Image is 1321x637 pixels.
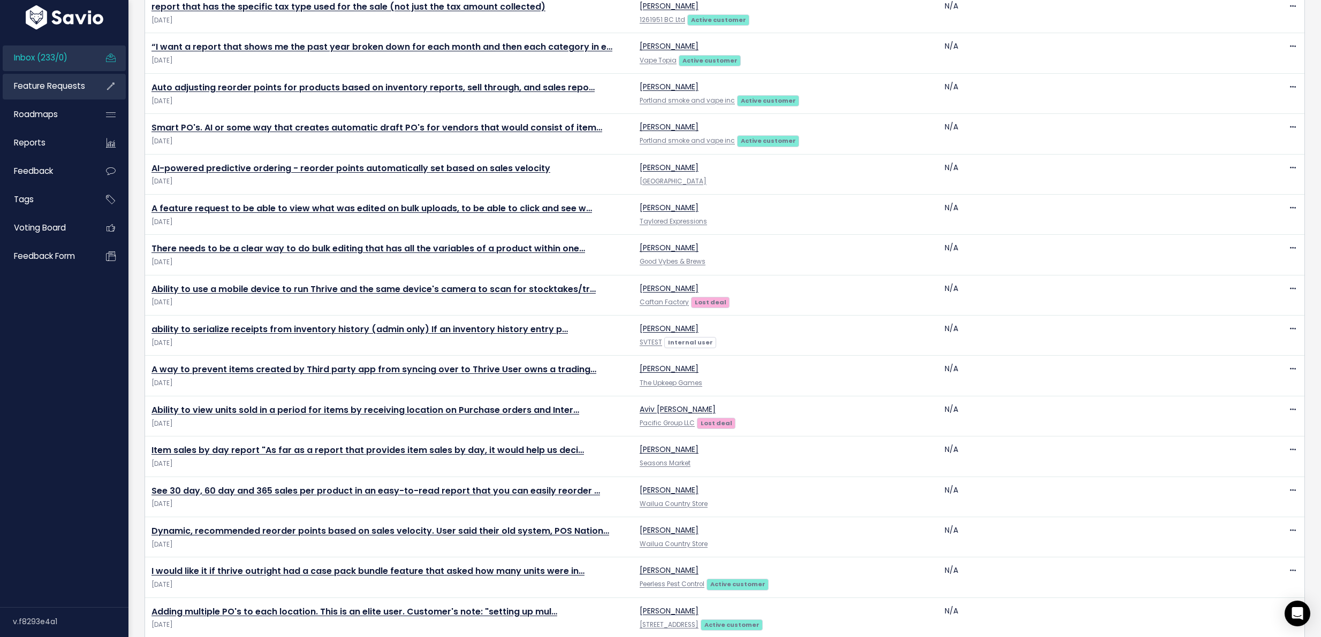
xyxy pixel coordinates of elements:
[701,419,732,427] strong: Lost deal
[151,136,627,147] span: [DATE]
[640,177,707,186] a: [GEOGRAPHIC_DATA]
[151,485,600,497] a: See 30 day, 60 day and 365 sales per product in an easy-to-read report that you can easily reorder …
[640,485,699,495] a: [PERSON_NAME]
[14,250,75,262] span: Feedback form
[640,404,716,415] a: Aviv [PERSON_NAME]
[640,136,735,145] a: Portland smoke and vape inc
[704,620,760,629] strong: Active customer
[23,5,106,29] img: logo-white.9d6f32f41409.svg
[938,557,1243,597] td: N/A
[640,605,699,616] a: [PERSON_NAME]
[640,565,699,575] a: [PERSON_NAME]
[151,297,627,308] span: [DATE]
[1285,601,1310,626] div: Open Intercom Messenger
[151,257,627,268] span: [DATE]
[151,202,592,214] a: A feature request to be able to view what was edited on bulk uploads, to be able to click and see w…
[640,525,699,535] a: [PERSON_NAME]
[640,283,699,294] a: [PERSON_NAME]
[737,95,799,105] a: Active customer
[640,1,699,11] a: [PERSON_NAME]
[14,165,53,176] span: Feedback
[701,619,763,630] a: Active customer
[938,477,1243,517] td: N/A
[664,336,716,347] a: Internal user
[640,580,704,588] a: Peerless Pest Control
[640,323,699,334] a: [PERSON_NAME]
[938,73,1243,113] td: N/A
[151,283,596,295] a: Ability to use a mobile device to run Thrive and the same device's camera to scan for stocktakes/tr…
[151,404,579,416] a: Ability to view units sold in a period for items by receiving location on Purchase orders and Inter…
[640,257,705,266] a: Good Vybes & Brews
[938,316,1243,356] td: N/A
[938,235,1243,275] td: N/A
[151,363,596,375] a: A way to prevent items created by Third party app from syncing over to Thrive User owns a trading…
[938,154,1243,194] td: N/A
[3,187,89,212] a: Tags
[640,379,702,387] a: The Upkeep Games
[640,162,699,173] a: [PERSON_NAME]
[737,135,799,145] a: Active customer
[151,539,627,550] span: [DATE]
[3,74,89,98] a: Feature Requests
[640,298,689,306] a: Caftan Factory
[14,137,45,148] span: Reports
[3,102,89,127] a: Roadmaps
[697,417,735,428] a: Lost deal
[151,498,627,510] span: [DATE]
[682,56,738,65] strong: Active customer
[3,244,89,268] a: Feedback form
[707,578,769,589] a: Active customer
[640,459,690,467] a: Seasons Market
[3,216,89,240] a: Voting Board
[938,436,1243,477] td: N/A
[14,52,67,63] span: Inbox (233/0)
[13,608,128,635] div: v.f8293e4a1
[640,81,699,92] a: [PERSON_NAME]
[640,620,699,629] a: [STREET_ADDRESS]
[640,41,699,51] a: [PERSON_NAME]
[151,41,612,53] a: “I want a report that shows me the past year broken down for each month and then each category in e…
[640,338,662,347] a: SVTEST
[151,337,627,349] span: [DATE]
[151,96,627,107] span: [DATE]
[151,444,584,456] a: Item sales by day report "As far as a report that provides item sales by day, it would help us deci…
[640,500,708,508] a: Wailua Country Store
[151,378,627,389] span: [DATE]
[14,222,66,233] span: Voting Board
[691,296,730,307] a: Lost deal
[640,202,699,213] a: [PERSON_NAME]
[151,162,550,174] a: AI-powered predictive ordering - reorder points automatically set based on sales velocity
[695,298,726,306] strong: Lost deal
[938,114,1243,154] td: N/A
[668,338,713,347] strong: Internal user
[640,419,695,427] a: Pacific Group LLC
[151,605,557,618] a: Adding multiple PO's to each location. This is an elite user. Customer's note: "setting up mul…
[151,565,584,577] a: I would like it if thrive outright had a case pack bundle feature that asked how many units were in…
[14,80,85,91] span: Feature Requests
[640,121,699,132] a: [PERSON_NAME]
[938,517,1243,557] td: N/A
[938,396,1243,436] td: N/A
[151,458,627,470] span: [DATE]
[938,275,1243,315] td: N/A
[151,121,602,134] a: Smart PO's. AI or some way that creates automatic draft PO's for vendors that would consist of item…
[151,176,627,187] span: [DATE]
[151,323,568,335] a: ability to serialize receipts from inventory history (admin only) If an inventory history entry p…
[691,16,746,24] strong: Active customer
[151,525,609,537] a: Dynamic, recommended reorder points based on sales velocity. User said their old system, POS Nation…
[3,159,89,183] a: Feedback
[640,16,685,24] a: 1261951 BC Ltd
[679,55,741,65] a: Active customer
[640,540,708,548] a: Wailua Country Store
[640,444,699,455] a: [PERSON_NAME]
[938,356,1243,396] td: N/A
[151,619,627,631] span: [DATE]
[938,194,1243,234] td: N/A
[741,136,796,145] strong: Active customer
[640,96,735,105] a: Portland smoke and vape inc
[3,45,89,70] a: Inbox (233/0)
[14,109,58,120] span: Roadmaps
[151,217,627,228] span: [DATE]
[640,242,699,253] a: [PERSON_NAME]
[151,1,545,13] a: report that has the specific tax type used for the sale (not just the tax amount collected)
